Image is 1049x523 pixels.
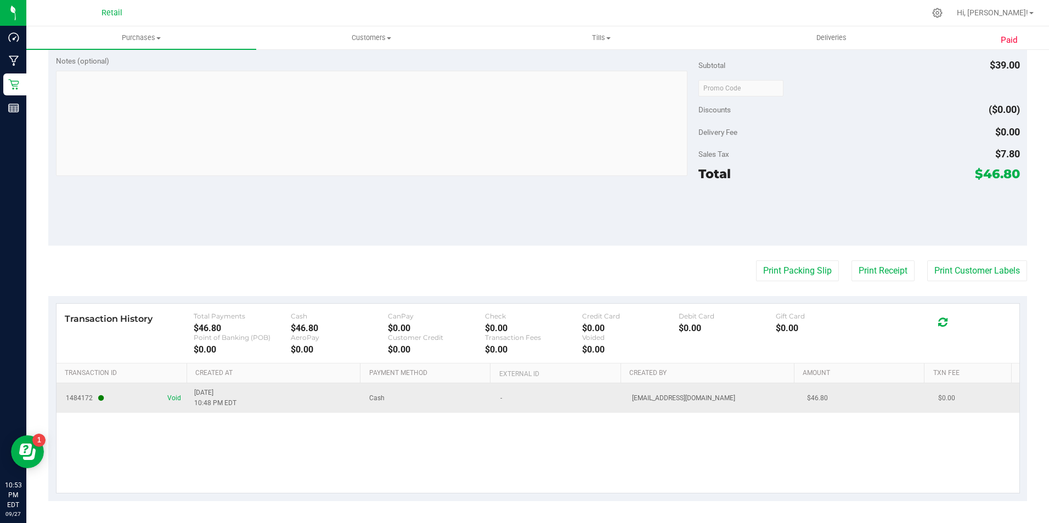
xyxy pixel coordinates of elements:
span: Paid [1001,34,1018,47]
span: - [500,393,502,403]
span: $0.00 [938,393,955,403]
span: Deliveries [802,33,861,43]
span: [DATE] 10:48 PM EDT [194,388,236,408]
iframe: Resource center unread badge [32,434,46,447]
span: Void [167,393,181,403]
a: Created At [195,369,356,378]
p: 09/27 [5,510,21,518]
div: $0.00 [485,344,582,355]
div: Manage settings [930,8,944,18]
span: $39.00 [990,59,1020,71]
div: $0.00 [776,323,873,333]
a: Amount [803,369,920,378]
span: [EMAIL_ADDRESS][DOMAIN_NAME] [632,393,735,403]
div: Customer Credit [388,333,485,342]
a: Tills [487,26,717,49]
div: $0.00 [291,344,388,355]
div: AeroPay [291,333,388,342]
div: $0.00 [194,344,291,355]
iframe: Resource center [11,435,44,468]
a: Created By [629,369,790,378]
span: Sales Tax [698,150,729,158]
span: Purchases [26,33,256,43]
span: $0.00 [995,126,1020,138]
div: Credit Card [582,312,679,320]
span: $7.80 [995,148,1020,160]
div: Total Payments [194,312,291,320]
a: Deliveries [717,26,946,49]
span: Tills [487,33,716,43]
span: 1484172 [66,393,104,403]
div: $46.80 [194,323,291,333]
span: $46.80 [807,393,828,403]
div: $0.00 [582,344,679,355]
div: $0.00 [679,323,776,333]
inline-svg: Reports [8,103,19,113]
div: Transaction Fees [485,333,582,342]
div: $0.00 [388,323,485,333]
span: Delivery Fee [698,128,737,137]
button: Print Customer Labels [927,260,1027,281]
input: Promo Code [698,80,783,96]
span: ($0.00) [989,104,1020,115]
p: 10:53 PM EDT [5,480,21,510]
inline-svg: Retail [8,79,19,90]
span: Retail [101,8,122,18]
div: Cash [291,312,388,320]
span: Cash [369,393,385,403]
button: Print Receipt [851,260,915,281]
div: Point of Banking (POB) [194,333,291,342]
span: Total [698,166,731,181]
span: Hi, [PERSON_NAME]! [957,8,1028,17]
div: $0.00 [485,323,582,333]
span: Customers [257,33,486,43]
inline-svg: Dashboard [8,32,19,43]
a: Txn Fee [933,369,1007,378]
a: Payment Method [369,369,487,378]
div: $0.00 [388,344,485,355]
inline-svg: Manufacturing [8,55,19,66]
a: Transaction ID [65,369,183,378]
span: $46.80 [975,166,1020,181]
span: Subtotal [698,61,725,70]
a: Purchases [26,26,256,49]
div: Debit Card [679,312,776,320]
th: External ID [490,363,620,383]
div: CanPay [388,312,485,320]
div: $0.00 [582,323,679,333]
button: Print Packing Slip [756,260,839,281]
div: Check [485,312,582,320]
a: Customers [256,26,486,49]
span: Notes (optional) [56,56,109,65]
span: Discounts [698,100,731,120]
div: Gift Card [776,312,873,320]
div: $46.80 [291,323,388,333]
div: Voided [582,333,679,342]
